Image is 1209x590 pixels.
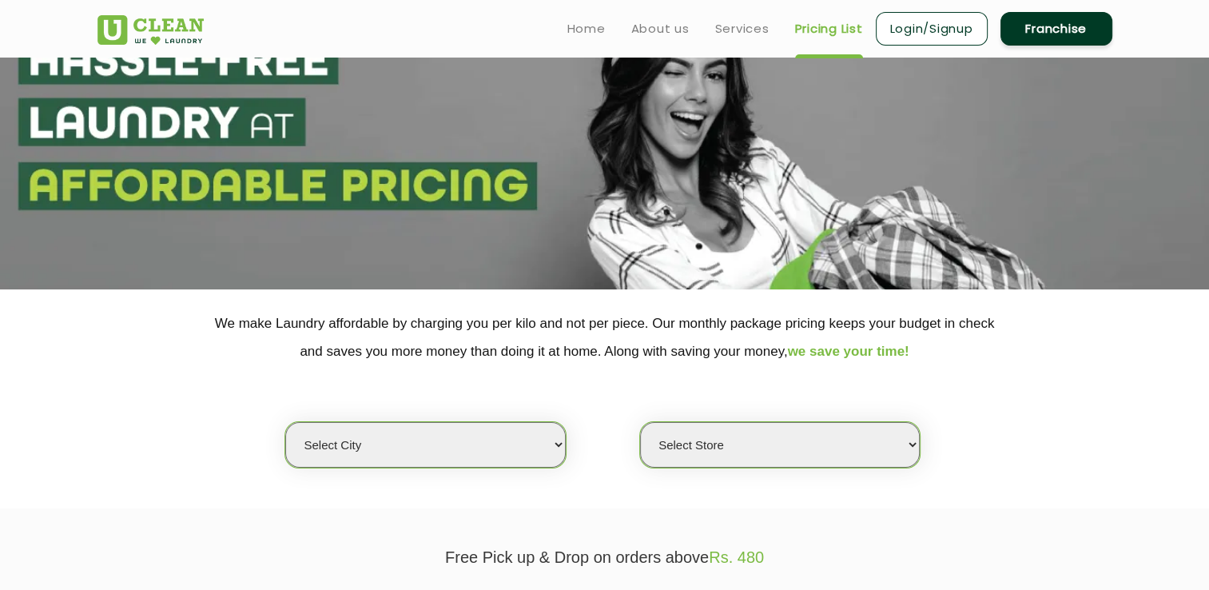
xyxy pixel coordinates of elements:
[1000,12,1112,46] a: Franchise
[709,548,764,566] span: Rs. 480
[567,19,606,38] a: Home
[795,19,863,38] a: Pricing List
[715,19,770,38] a: Services
[97,309,1112,365] p: We make Laundry affordable by charging you per kilo and not per piece. Our monthly package pricin...
[788,344,909,359] span: we save your time!
[97,548,1112,567] p: Free Pick up & Drop on orders above
[876,12,988,46] a: Login/Signup
[631,19,690,38] a: About us
[97,15,204,45] img: UClean Laundry and Dry Cleaning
